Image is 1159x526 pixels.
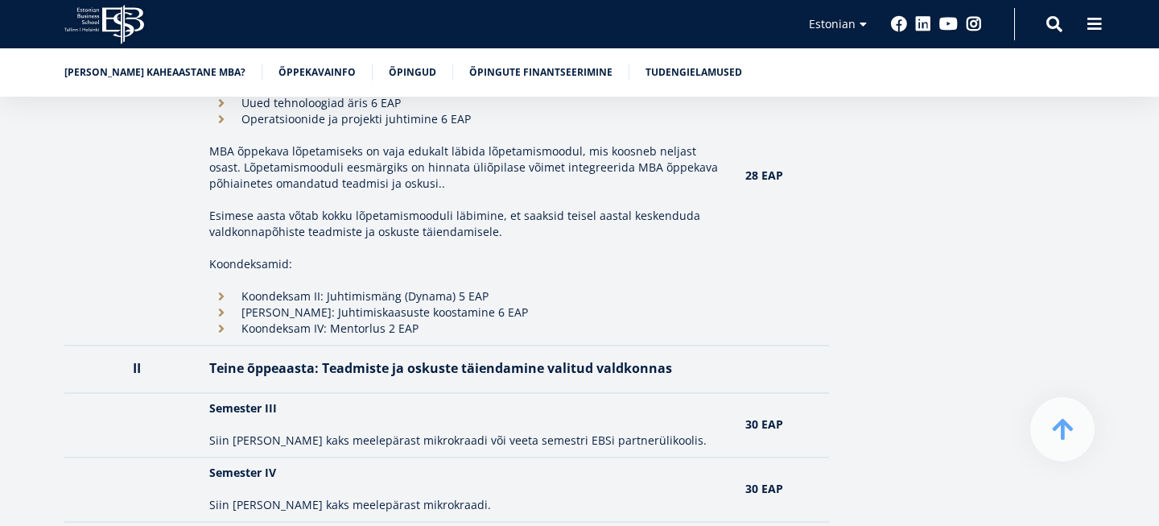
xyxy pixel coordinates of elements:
[209,304,730,321] li: [PERSON_NAME]: Juhtimiskaasuste koostamine 6 EAP
[745,481,783,496] strong: 30 EAP
[939,16,958,32] a: Youtube
[382,1,456,15] span: Perekonnanimi
[209,143,730,192] p: MBA õppekava lõpetamiseks on vaja edukalt läbida lõpetamismoodul, mis koosneb neljast osast. Lõpe...
[891,16,907,32] a: Facebook
[209,111,730,127] li: Operatsioonide ja projekti juhtimine 6 EAP
[209,497,730,513] p: Siin [PERSON_NAME] kaks meelepärast mikrokraadi.
[209,95,730,111] li: Uued tehnoloogiad äris 6 EAP
[209,288,730,304] li: Koondeksam II: Juhtimismäng (Dynama) 5 EAP
[209,321,730,337] li: Koondeksam IV: Mentorlus 2 EAP
[4,201,14,211] input: Tehnoloogia ja innovatsiooni juhtimine (MBA)
[745,416,783,432] strong: 30 EAP
[4,180,14,190] input: Kaheaastane MBA
[745,168,783,183] strong: 28 EAP
[915,16,931,32] a: Linkedin
[389,64,436,81] a: Õpingud
[209,256,730,272] p: Koondeksamid:
[209,208,730,240] p: Esimese aasta võtab kokku lõpetamismooduli läbimine, et saaksid teisel aastal keskenduda valdkonn...
[966,16,982,32] a: Instagram
[209,433,730,449] p: Siin [PERSON_NAME] kaks meelepärast mikrokraadi või veeta semestri EBSi partnerülikoolis.
[209,465,276,480] strong: Semester IV
[4,159,14,169] input: Üheaastane eestikeelne MBA
[645,64,742,81] a: Tudengielamused
[201,346,738,393] th: Teine õppeaasta: Teadmiste ja oskuste täiendamine valitud valdkonnas
[64,346,201,393] th: II
[64,64,245,81] a: [PERSON_NAME] kaheaastane MBA?
[469,64,612,81] a: Õpingute finantseerimine
[19,158,157,172] span: Üheaastane eestikeelne MBA
[209,400,277,416] strong: Semester III
[278,64,356,81] a: Õppekavainfo
[19,200,237,214] span: Tehnoloogia ja innovatsiooni juhtimine (MBA)
[19,179,105,193] span: Kaheaastane MBA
